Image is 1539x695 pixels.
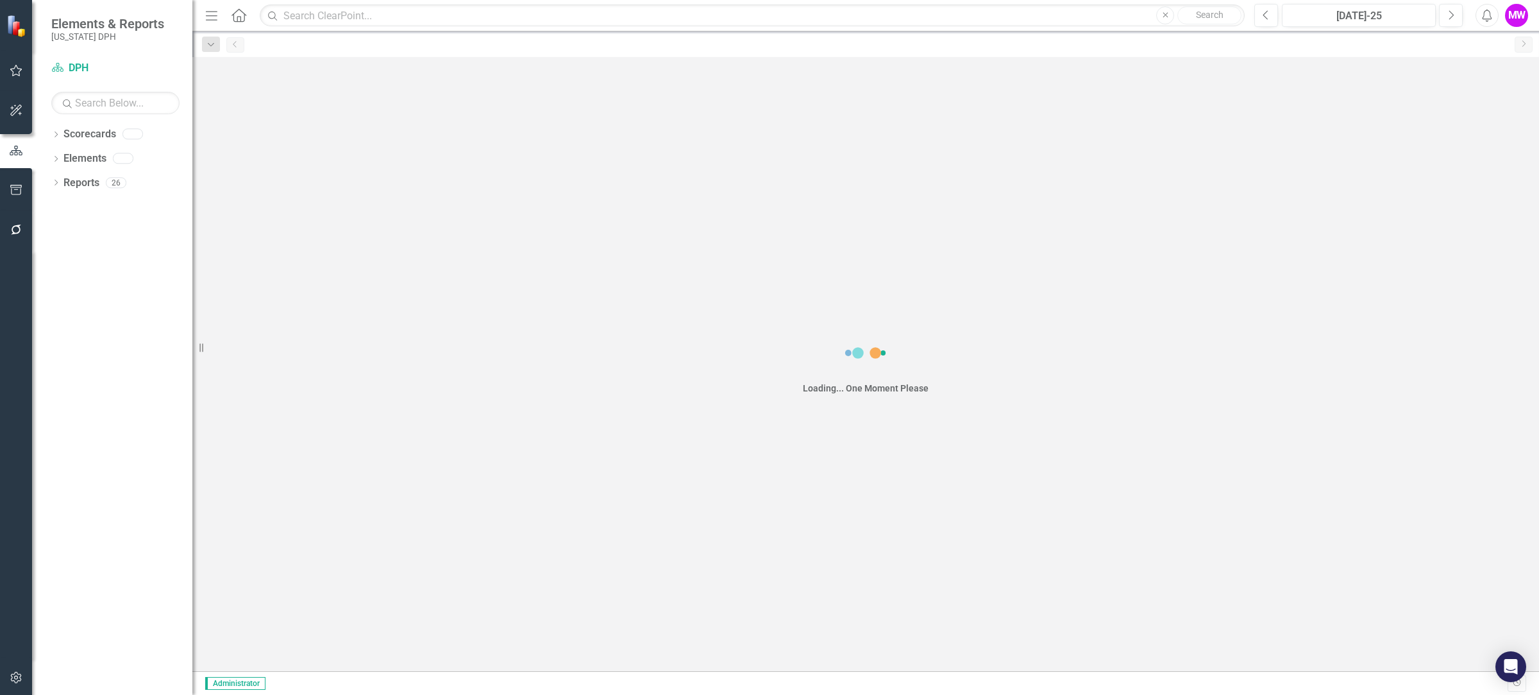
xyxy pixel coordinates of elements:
img: ClearPoint Strategy [6,15,29,37]
button: MW [1505,4,1528,27]
a: DPH [51,61,180,76]
div: [DATE]-25 [1286,8,1431,24]
button: [DATE]-25 [1282,4,1436,27]
a: Reports [63,176,99,191]
a: Elements [63,151,106,166]
input: Search Below... [51,92,180,114]
button: Search [1177,6,1241,24]
div: Open Intercom Messenger [1495,651,1526,682]
span: Elements & Reports [51,16,164,31]
div: 26 [106,177,126,188]
a: Scorecards [63,127,116,142]
input: Search ClearPoint... [260,4,1245,27]
span: Administrator [205,677,265,690]
small: [US_STATE] DPH [51,31,164,42]
span: Search [1196,10,1224,20]
div: Loading... One Moment Please [803,382,929,395]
